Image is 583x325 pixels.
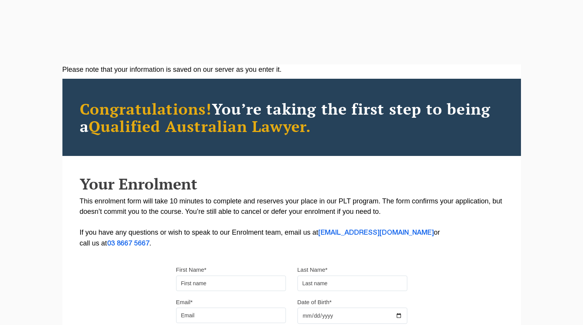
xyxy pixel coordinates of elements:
[297,276,407,291] input: Last name
[62,64,521,75] div: Please note that your information is saved on our server as you enter it.
[80,98,212,119] span: Congratulations!
[107,240,150,247] a: 03 8667 5667
[80,175,504,192] h2: Your Enrolment
[297,266,328,274] label: Last Name*
[176,266,207,274] label: First Name*
[176,298,193,306] label: Email*
[176,308,286,323] input: Email
[318,230,434,236] a: [EMAIL_ADDRESS][DOMAIN_NAME]
[89,116,311,136] span: Qualified Australian Lawyer.
[297,298,332,306] label: Date of Birth*
[80,100,504,135] h2: You’re taking the first step to being a
[176,276,286,291] input: First name
[80,196,504,249] p: This enrolment form will take 10 minutes to complete and reserves your place in our PLT program. ...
